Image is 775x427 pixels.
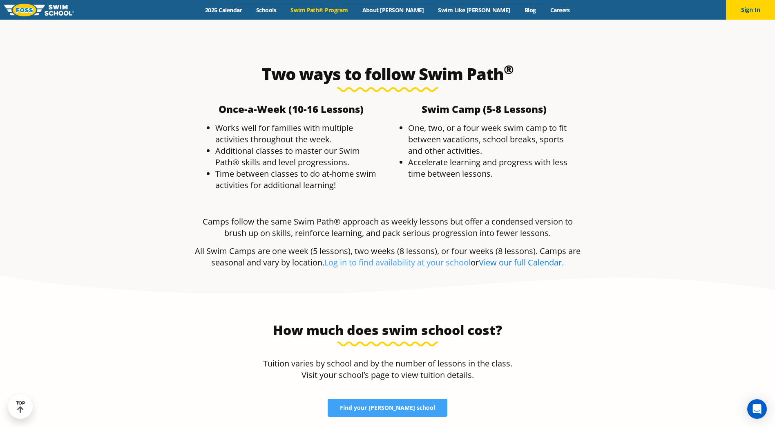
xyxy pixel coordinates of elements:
div: Open Intercom Messenger [747,399,767,419]
p: Tuition varies by school and by the number of lessons in the class. Visit your school’s page to v... [258,358,517,381]
p: All Swim Camps are one week (5 lessons), two weeks (8 lessons), or four weeks (8 lessons). Camps ... [195,245,581,268]
a: Blog [517,6,543,14]
b: Once-a-Week (10-16 Lessons) [219,102,364,116]
a: View our full Calendar. [479,257,564,268]
img: FOSS Swim School Logo [4,4,74,16]
div: TOP [16,400,25,413]
h4: ​ [199,104,384,114]
a: Find your [PERSON_NAME] school [328,399,447,417]
p: Camps follow the same Swim Path® approach as weekly lessons but offer a condensed version to brus... [195,216,581,239]
h2: Two ways to follow Swim Path [195,64,581,84]
a: Schools [249,6,284,14]
a: Swim Path® Program [284,6,355,14]
a: 2025 Calendar [198,6,249,14]
span: Find your [PERSON_NAME] school [340,405,435,411]
a: About [PERSON_NAME] [355,6,431,14]
h3: How much does swim school cost? [258,322,517,338]
a: Log in to find availability at your school [324,257,471,268]
a: Careers [543,6,577,14]
a: Swim Like [PERSON_NAME] [431,6,518,14]
li: Accelerate learning and progress with less time between lessons. [408,157,576,180]
sup: ® [504,61,514,78]
b: Swim Camp (5-8 Lessons) [422,102,547,116]
li: One, two, or a four week swim camp to fit between vacations, school breaks, sports and other acti... [408,122,576,157]
li: Additional classes to master our Swim Path® skills and level progressions. [215,145,384,168]
li: Time between classes to do at-home swim activities for additional learning! [215,168,384,191]
li: Works well for families with multiple activities throughout the week. [215,122,384,145]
